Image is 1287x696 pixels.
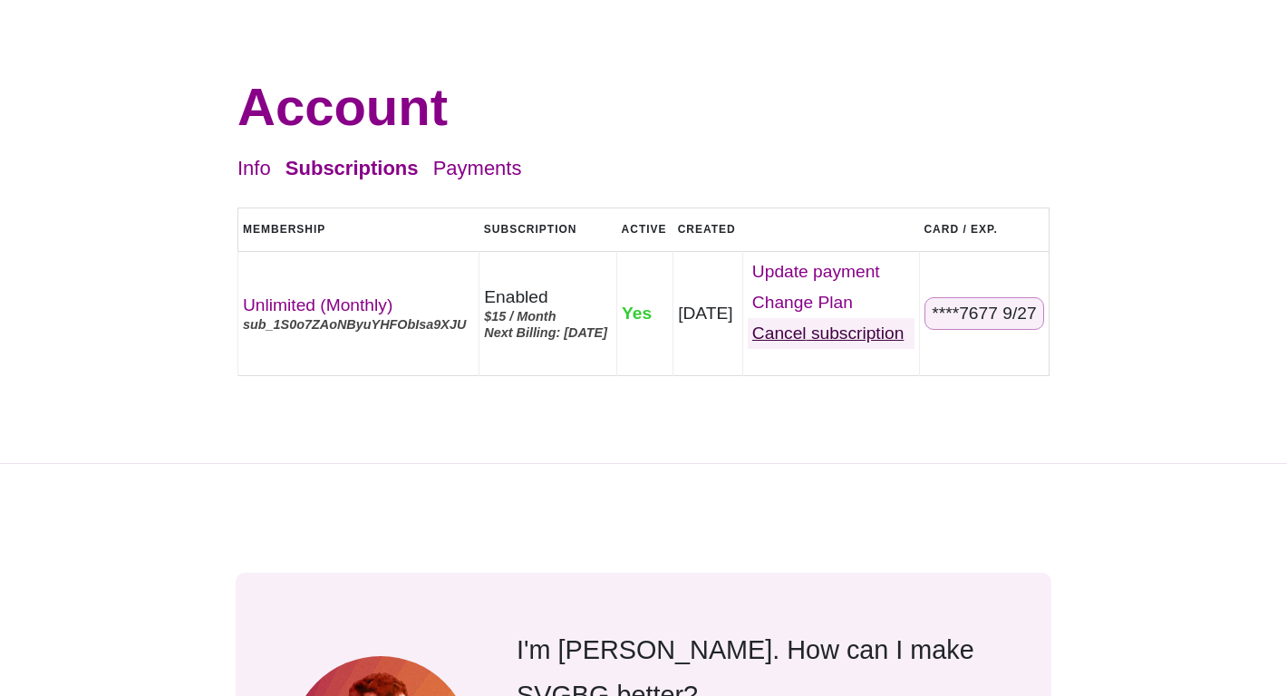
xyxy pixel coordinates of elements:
div: sub_1S0o7ZAoNByuYHFObIsa9XJU [243,316,474,333]
th: Created [673,208,743,251]
a: Update [748,256,914,287]
a: Subscriptions [285,157,419,179]
th: Subscription [479,208,617,251]
a: Change Plan [748,287,914,318]
a: Payments [433,157,522,179]
div: [DATE] [678,303,738,324]
a: Info [237,157,271,179]
div: $15 / Month [484,308,612,324]
div: Enabled [484,286,612,308]
th: Membership [238,208,479,251]
a: Unlimited (Monthly) [243,295,392,314]
span: Yes [622,304,652,323]
div: ‌ [748,256,914,371]
th: Card / Exp. [919,208,1049,251]
th: Active [617,208,673,251]
h1: Account [237,75,1050,139]
a: Cancel [748,318,914,349]
div: Next Billing: [DATE] [484,324,612,341]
